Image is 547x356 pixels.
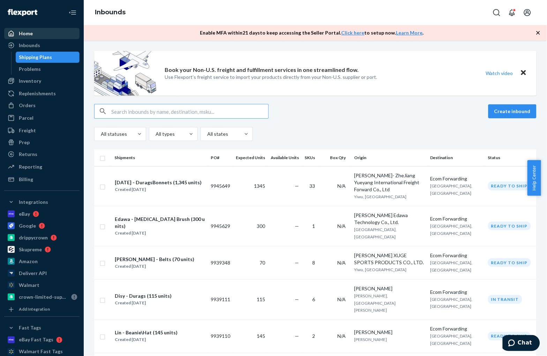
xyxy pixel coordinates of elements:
[430,215,482,222] div: Ecom Forwarding
[354,172,425,193] div: [PERSON_NAME]- ZheJiang Yueyang International Freight Forward Co., Ltd
[19,325,41,332] div: Fast Tags
[19,77,41,84] div: Inventory
[481,68,518,78] button: Watch video
[312,223,315,229] span: 1
[430,326,482,333] div: Ecom Forwarding
[490,6,504,20] button: Open Search Box
[4,232,80,243] a: drippycrown
[4,322,80,334] button: Fast Tags
[19,54,52,61] div: Shipping Plans
[4,256,80,267] a: Amazon
[4,125,80,136] a: Freight
[295,223,299,229] span: —
[115,186,202,193] div: Created [DATE]
[268,149,302,166] th: Available Units
[321,149,351,166] th: Box Qty
[208,206,233,246] td: 9945629
[208,279,233,320] td: 9939111
[396,30,423,36] a: Learn More
[19,176,33,183] div: Billing
[66,6,80,20] button: Close Navigation
[309,183,315,189] span: 33
[430,175,482,182] div: Ecom Forwarding
[257,296,265,302] span: 115
[354,337,387,342] span: [PERSON_NAME]
[100,131,101,138] input: All statuses
[200,29,424,36] p: Enable MFA within 21 days to keep accessing the Seller Portal. to setup now. .
[19,234,48,241] div: drippycrown
[19,348,63,355] div: Walmart Fast Tags
[19,114,33,121] div: Parcel
[16,52,80,63] a: Shipping Plans
[115,179,202,186] div: [DATE] - DuragsBonnets (1,345 units)
[19,336,53,343] div: eBay Fast Tags
[115,263,194,270] div: Created [DATE]
[4,280,80,291] a: Walmart
[8,9,37,16] img: Flexport logo
[4,334,80,346] a: eBay Fast Tags
[208,246,233,279] td: 9939348
[19,163,42,170] div: Reporting
[430,252,482,259] div: Ecom Forwarding
[4,40,80,51] a: Inbounds
[19,42,40,49] div: Inbounds
[485,149,537,166] th: Status
[488,222,531,230] div: Ready to ship
[254,183,265,189] span: 1345
[503,335,540,353] iframe: Opens a widget where you can chat to one of our agents
[354,212,425,226] div: [PERSON_NAME] Edawa Technology Co., Ltd.
[312,333,315,339] span: 2
[295,296,299,302] span: —
[115,299,172,306] div: Created [DATE]
[430,183,473,196] span: [GEOGRAPHIC_DATA], [GEOGRAPHIC_DATA]
[19,127,36,134] div: Freight
[430,223,473,236] span: [GEOGRAPHIC_DATA], [GEOGRAPHIC_DATA]
[430,260,473,273] span: [GEOGRAPHIC_DATA], [GEOGRAPHIC_DATA]
[16,64,80,75] a: Problems
[302,149,321,166] th: SKUs
[488,295,522,304] div: In transit
[4,88,80,99] a: Replenishments
[19,294,68,301] div: crown-limited-supply
[337,296,346,302] span: N/A
[165,66,359,74] p: Book your Non-U.S. freight and fulfillment services in one streamlined flow.
[351,149,427,166] th: Origin
[95,8,126,16] a: Inbounds
[312,260,315,266] span: 8
[115,329,178,336] div: Lin - Beanie\Hat (145 units)
[488,258,531,267] div: Ready to ship
[4,149,80,160] a: Returns
[4,291,80,303] a: crown-limited-supply
[19,30,33,37] div: Home
[4,196,80,208] button: Integrations
[295,333,299,339] span: —
[295,183,299,189] span: —
[295,260,299,266] span: —
[488,104,537,118] button: Create inbound
[257,223,265,229] span: 300
[337,260,346,266] span: N/A
[488,332,531,341] div: Ready to ship
[260,260,265,266] span: 70
[19,139,30,146] div: Prep
[488,181,531,190] div: Ready to ship
[312,296,315,302] span: 6
[115,216,205,230] div: Edawa - [MEDICAL_DATA] Brush (300 units)
[354,194,406,199] span: Yiwu, [GEOGRAPHIC_DATA]
[354,285,425,292] div: [PERSON_NAME]
[19,246,42,253] div: Skupreme
[19,66,41,73] div: Problems
[527,160,541,196] button: Help Center
[19,90,56,97] div: Replenishments
[337,333,346,339] span: N/A
[4,161,80,172] a: Reporting
[111,104,268,118] input: Search inbounds by name, destination, msku...
[430,289,482,296] div: Ecom Forwarding
[19,199,48,206] div: Integrations
[115,230,205,237] div: Created [DATE]
[19,282,39,289] div: Walmart
[19,151,37,158] div: Returns
[354,252,425,266] div: [PERSON_NAME] XUGE SPORTS PRODUCTS CO., LTD.
[4,244,80,255] a: Skupreme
